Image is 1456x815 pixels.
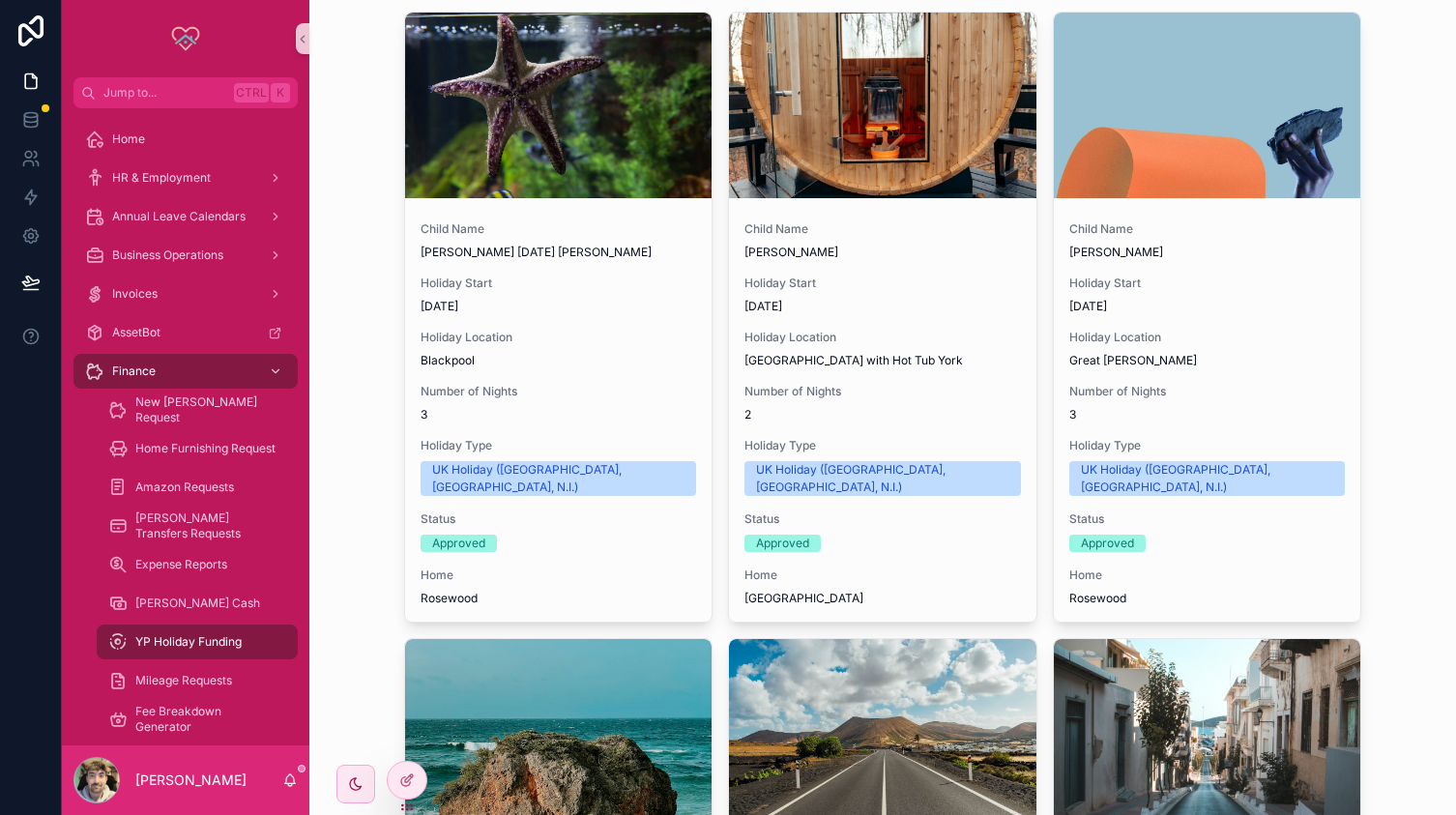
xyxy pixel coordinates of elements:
[73,315,298,350] a: AssetBot
[234,83,269,102] span: Ctrl
[421,299,697,314] span: [DATE]
[97,663,298,698] a: Mileage Requests
[744,568,1021,583] span: Home
[62,108,309,745] div: scrollable content
[97,393,298,427] a: New [PERSON_NAME] Request
[135,634,242,650] span: YP Holiday Funding
[135,596,260,611] span: [PERSON_NAME] Cash
[112,247,223,263] span: Business Operations
[135,394,278,425] span: New [PERSON_NAME] Request
[97,547,298,582] a: Expense Reports
[1069,591,1346,606] span: Rosewood
[73,77,298,108] button: Jump to...CtrlK
[421,276,697,291] span: Holiday Start
[170,23,201,54] img: App logo
[73,122,298,157] a: Home
[432,461,685,496] div: UK Holiday ([GEOGRAPHIC_DATA], [GEOGRAPHIC_DATA], N.I.)
[1081,535,1134,552] div: Approved
[135,557,227,572] span: Expense Reports
[744,245,1021,260] span: [PERSON_NAME]
[112,170,211,186] span: HR & Employment
[1069,407,1346,422] span: 3
[421,330,697,345] span: Holiday Location
[112,209,246,224] span: Annual Leave Calendars
[421,407,697,422] span: 3
[73,199,298,234] a: Annual Leave Calendars
[1069,245,1346,260] span: [PERSON_NAME]
[744,276,1021,291] span: Holiday Start
[112,286,158,302] span: Invoices
[97,431,298,466] a: Home Furnishing Request
[135,771,247,790] p: [PERSON_NAME]
[135,480,234,495] span: Amazon Requests
[404,12,713,623] a: Child Name[PERSON_NAME] [DATE] [PERSON_NAME]Holiday Start[DATE]Holiday LocationBlackpoolNumber of...
[421,511,697,527] span: Status
[1069,384,1346,399] span: Number of Nights
[1053,12,1362,623] a: Child Name[PERSON_NAME]Holiday Start[DATE]Holiday LocationGreat [PERSON_NAME]Number of Nights3Hol...
[744,353,1021,368] span: [GEOGRAPHIC_DATA] with Hot Tub York
[744,591,1021,606] span: [GEOGRAPHIC_DATA]
[421,353,697,368] span: Blackpool
[1069,511,1346,527] span: Status
[1069,568,1346,583] span: Home
[97,470,298,505] a: Amazon Requests
[432,535,485,552] div: Approved
[73,238,298,273] a: Business Operations
[744,221,1021,237] span: Child Name
[421,245,697,260] span: [PERSON_NAME] [DATE] [PERSON_NAME]
[756,461,1009,496] div: UK Holiday ([GEOGRAPHIC_DATA], [GEOGRAPHIC_DATA], N.I.)
[421,438,697,453] span: Holiday Type
[1069,221,1346,237] span: Child Name
[1069,276,1346,291] span: Holiday Start
[112,131,145,147] span: Home
[73,354,298,389] a: Finance
[421,221,697,237] span: Child Name
[73,277,298,311] a: Invoices
[97,509,298,543] a: [PERSON_NAME] Transfers Requests
[135,673,232,688] span: Mileage Requests
[97,586,298,621] a: [PERSON_NAME] Cash
[73,160,298,195] a: HR & Employment
[135,441,276,456] span: Home Furnishing Request
[135,510,278,541] span: [PERSON_NAME] Transfers Requests
[273,85,288,101] span: K
[744,330,1021,345] span: Holiday Location
[103,85,226,101] span: Jump to...
[1069,299,1346,314] span: [DATE]
[744,438,1021,453] span: Holiday Type
[135,704,278,735] span: Fee Breakdown Generator
[421,568,697,583] span: Home
[112,364,156,379] span: Finance
[97,702,298,737] a: Fee Breakdown Generator
[1069,353,1346,368] span: Great [PERSON_NAME]
[744,511,1021,527] span: Status
[728,12,1037,623] a: Child Name[PERSON_NAME]Holiday Start[DATE]Holiday Location[GEOGRAPHIC_DATA] with Hot Tub YorkNumb...
[1069,330,1346,345] span: Holiday Location
[112,325,160,340] span: AssetBot
[1069,438,1346,453] span: Holiday Type
[421,591,697,606] span: Rosewood
[1054,13,1361,198] div: photo-1604140193916-187755174ecf
[97,625,298,659] a: YP Holiday Funding
[1081,461,1334,496] div: UK Holiday ([GEOGRAPHIC_DATA], [GEOGRAPHIC_DATA], N.I.)
[756,535,809,552] div: Approved
[744,299,1021,314] span: [DATE]
[421,384,697,399] span: Number of Nights
[744,407,1021,422] span: 2
[744,384,1021,399] span: Number of Nights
